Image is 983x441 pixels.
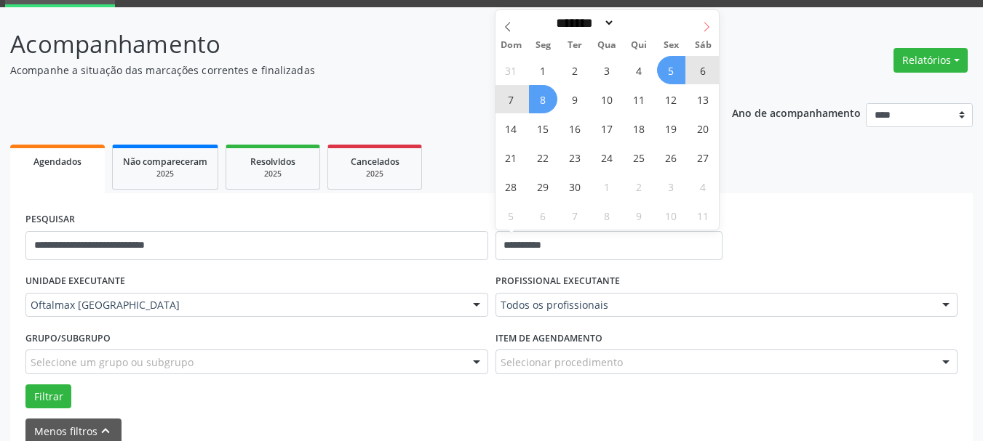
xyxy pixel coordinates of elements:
span: Setembro 15, 2025 [529,114,557,142]
div: 2025 [236,169,309,179]
span: Setembro 10, 2025 [593,85,621,113]
span: Outubro 11, 2025 [689,201,717,230]
span: Outubro 8, 2025 [593,201,621,230]
span: Setembro 25, 2025 [625,143,653,171]
span: Setembro 8, 2025 [529,85,557,113]
span: Setembro 5, 2025 [657,56,685,84]
span: Setembro 17, 2025 [593,114,621,142]
label: UNIDADE EXECUTANTE [25,270,125,293]
span: Setembro 2, 2025 [561,56,589,84]
span: Setembro 29, 2025 [529,172,557,201]
input: Year [615,15,663,31]
select: Month [552,15,616,31]
span: Outubro 1, 2025 [593,172,621,201]
span: Sex [655,41,687,50]
span: Ter [559,41,591,50]
span: Oftalmax [GEOGRAPHIC_DATA] [31,298,458,312]
span: Outubro 6, 2025 [529,201,557,230]
span: Resolvidos [250,155,295,168]
div: 2025 [338,169,411,179]
span: Setembro 20, 2025 [689,114,717,142]
span: Setembro 16, 2025 [561,114,589,142]
button: Relatórios [894,48,968,73]
span: Setembro 18, 2025 [625,114,653,142]
label: PESQUISAR [25,209,75,231]
span: Outubro 4, 2025 [689,172,717,201]
span: Setembro 14, 2025 [497,114,525,142]
span: Cancelados [351,155,399,168]
button: Filtrar [25,384,71,409]
label: Item de agendamento [496,327,602,349]
span: Todos os profissionais [501,298,928,312]
span: Setembro 4, 2025 [625,56,653,84]
span: Setembro 24, 2025 [593,143,621,171]
span: Outubro 9, 2025 [625,201,653,230]
span: Outubro 3, 2025 [657,172,685,201]
span: Setembro 21, 2025 [497,143,525,171]
span: Qui [623,41,655,50]
span: Setembro 12, 2025 [657,85,685,113]
span: Setembro 22, 2025 [529,143,557,171]
i: keyboard_arrow_up [97,423,114,439]
span: Setembro 26, 2025 [657,143,685,171]
span: Setembro 1, 2025 [529,56,557,84]
span: Setembro 27, 2025 [689,143,717,171]
span: Agendados [33,155,81,168]
span: Setembro 11, 2025 [625,85,653,113]
p: Ano de acompanhamento [732,103,861,121]
span: Outubro 2, 2025 [625,172,653,201]
span: Setembro 19, 2025 [657,114,685,142]
span: Setembro 9, 2025 [561,85,589,113]
span: Setembro 30, 2025 [561,172,589,201]
span: Outubro 7, 2025 [561,201,589,230]
span: Agosto 31, 2025 [497,56,525,84]
p: Acompanhe a situação das marcações correntes e finalizadas [10,62,684,78]
label: Grupo/Subgrupo [25,327,111,349]
span: Qua [591,41,623,50]
span: Setembro 28, 2025 [497,172,525,201]
span: Setembro 23, 2025 [561,143,589,171]
span: Outubro 10, 2025 [657,201,685,230]
span: Setembro 3, 2025 [593,56,621,84]
span: Selecionar procedimento [501,355,623,370]
label: PROFISSIONAL EXECUTANTE [496,270,620,293]
span: Outubro 5, 2025 [497,201,525,230]
span: Não compareceram [123,155,207,168]
span: Dom [496,41,528,50]
span: Setembro 13, 2025 [689,85,717,113]
span: Sáb [687,41,719,50]
span: Setembro 7, 2025 [497,85,525,113]
p: Acompanhamento [10,26,684,62]
div: 2025 [123,169,207,179]
span: Selecione um grupo ou subgrupo [31,355,194,370]
span: Setembro 6, 2025 [689,56,717,84]
span: Seg [527,41,559,50]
